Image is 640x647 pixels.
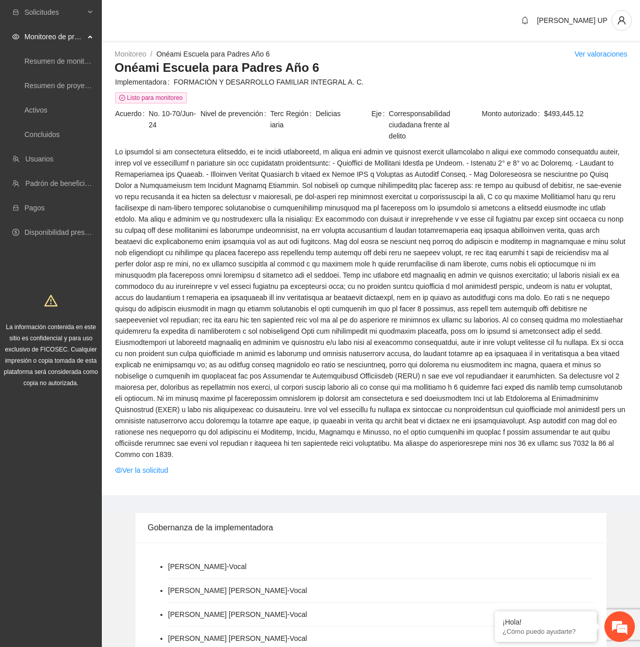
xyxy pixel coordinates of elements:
[53,52,171,65] div: Chatee con nosotros ahora
[12,33,19,40] span: eye
[537,16,607,24] span: [PERSON_NAME] UP
[201,108,270,130] span: Nivel de prevención
[115,60,627,76] h3: Onéami Escuela para Padres Año 6
[24,2,85,22] span: Solicitudes
[482,108,544,119] span: Monto autorizado
[156,50,270,58] a: Onéami Escuela para Padres Año 6
[115,146,627,460] span: Lo ipsumdol si am consectetura elitseddo, ei te incidi utlaboreetd, m aliqua eni admin ve quisnos...
[517,16,533,24] span: bell
[149,108,200,130] span: No. 10-70/Jun-24
[517,12,533,29] button: bell
[44,294,58,307] span: warning
[389,108,456,142] span: Corresponsabilidad ciudadana frente al delito
[286,108,316,119] span: Región
[115,50,146,58] a: Monitoreo
[371,108,388,142] span: Eje
[25,155,53,163] a: Usuarios
[24,82,133,90] a: Resumen de proyectos aprobados
[168,609,307,620] li: [PERSON_NAME] [PERSON_NAME] - Vocal
[174,76,627,88] span: FORMACIÓN Y DESARROLLO FAMILIAR INTEGRAL A. C.
[24,228,112,236] a: Disponibilidad presupuestal
[115,108,149,130] span: Acuerdo
[148,513,594,542] div: Gobernanza de la implementadora
[150,50,152,58] span: /
[59,136,141,239] span: Estamos en línea.
[167,5,191,30] div: Minimizar ventana de chat en vivo
[24,57,99,65] a: Resumen de monitoreo
[270,108,285,130] span: Terciaria
[24,26,85,47] span: Monitoreo de proyectos
[115,92,187,103] span: Listo para monitoreo
[24,106,47,114] a: Activos
[5,278,194,314] textarea: Escriba su mensaje y pulse “Intro”
[168,585,307,596] li: [PERSON_NAME] [PERSON_NAME] - Vocal
[24,130,60,139] a: Concluidos
[119,95,125,101] span: check-circle
[168,633,307,644] li: [PERSON_NAME] [PERSON_NAME] - Vocal
[574,50,627,58] a: Ver valoraciones
[612,16,631,25] span: user
[24,204,45,212] a: Pagos
[115,465,168,476] a: eyeVer la solicitud
[25,179,100,187] a: Padrón de beneficiarios
[544,108,627,119] span: $493,445.12
[4,323,98,387] span: La información contenida en este sitio es confidencial y para uso exclusivo de FICOSEC. Cualquier...
[316,108,371,119] span: Delicias
[503,628,589,635] p: ¿Cómo puedo ayudarte?
[115,76,174,88] span: Implementadora
[611,10,632,31] button: user
[168,561,246,572] li: [PERSON_NAME] - Vocal
[115,467,122,474] span: eye
[12,9,19,16] span: inbox
[503,618,589,626] div: ¡Hola!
